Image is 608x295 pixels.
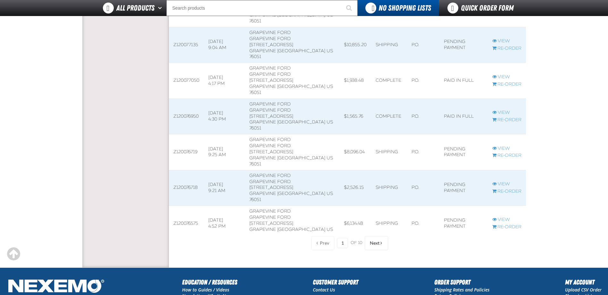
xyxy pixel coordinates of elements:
td: Pending payment [439,206,488,241]
td: $2,526.15 [339,170,371,206]
span: [GEOGRAPHIC_DATA] [277,227,325,232]
td: Paid in full [439,63,488,98]
span: No Shopping Lists [379,4,431,13]
a: Contact Us [313,287,335,293]
span: GRAPEVINE [249,155,276,161]
td: $10,855.20 [339,27,371,63]
span: US [327,119,333,125]
td: [DATE] 9:04 AM [204,27,245,63]
span: US [327,155,333,161]
span: All Products [116,2,154,14]
a: View Z120076950 order [492,110,521,116]
td: Pending payment [439,134,488,170]
span: [STREET_ADDRESS] [249,78,293,83]
td: [DATE] 4:30 PM [204,98,245,134]
span: [STREET_ADDRESS] [249,221,293,226]
td: Z120076575 [169,206,204,241]
b: Grapevine Ford [249,173,291,178]
a: Upload CSV Order [565,287,602,293]
td: $1,565.76 [339,98,371,134]
a: Re-Order Z120076718 order [492,189,521,195]
span: [STREET_ADDRESS] [249,149,293,155]
td: Shipping [371,27,407,63]
a: How to Guides / Videos [182,287,229,293]
a: View Z120076575 order [492,217,521,223]
td: [DATE] 4:17 PM [204,63,245,98]
td: P.O. [407,134,439,170]
span: GRAPEVINE [249,227,276,232]
span: GRAPEVINE [249,48,276,54]
span: Grapevine Ford [249,143,291,148]
td: P.O. [407,27,439,63]
span: Grapevine Ford [249,215,291,220]
a: Re-Order Z120076950 order [492,117,521,123]
td: [DATE] 4:52 PM [204,206,245,241]
a: Re-Order Z120077050 order [492,81,521,88]
span: [STREET_ADDRESS] [249,42,293,47]
span: Grapevine Ford [249,107,291,113]
span: Grapevine Ford [249,36,291,41]
td: Z120076718 [169,170,204,206]
span: GRAPEVINE [249,119,276,125]
b: Grapevine Ford [249,101,291,107]
span: [STREET_ADDRESS] [249,185,293,190]
b: Grapevine Ford [249,65,291,71]
input: Current page number [337,238,348,248]
bdo: 76051 [249,18,261,24]
td: Z120077135 [169,27,204,63]
td: Pending payment [439,170,488,206]
b: Grapevine Ford [249,30,291,35]
a: View Z120077135 order [492,38,521,44]
span: [GEOGRAPHIC_DATA] [277,155,325,161]
bdo: 76051 [249,125,261,131]
span: GRAPEVINE [249,191,276,196]
span: [GEOGRAPHIC_DATA] [277,48,325,54]
bdo: 76051 [249,54,261,59]
a: Re-Order Z120077135 order [492,46,521,52]
span: [GEOGRAPHIC_DATA] [277,191,325,196]
h2: Education / Resources [182,277,237,287]
td: Shipping [371,134,407,170]
td: P.O. [407,63,439,98]
span: Grapevine Ford [249,72,291,77]
b: Grapevine Ford [249,208,291,214]
td: Z120076950 [169,98,204,134]
td: $6,134.48 [339,206,371,241]
span: Next Page [370,240,379,246]
a: View Z120076718 order [492,181,521,187]
span: [GEOGRAPHIC_DATA] [277,119,325,125]
td: Shipping [371,170,407,206]
td: $1,938.48 [339,63,371,98]
td: $8,096.04 [339,134,371,170]
a: View Z120077050 order [492,74,521,80]
a: Re-Order Z120076575 order [492,224,521,230]
td: Z120077050 [169,63,204,98]
b: Grapevine Ford [249,137,291,142]
span: GRAPEVINE [249,84,276,89]
td: P.O. [407,98,439,134]
h2: Order Support [434,277,489,287]
td: Z120076719 [169,134,204,170]
td: Complete [371,98,407,134]
h2: Customer Support [313,277,358,287]
a: Re-Order Z120076719 order [492,153,521,159]
td: [DATE] 9:21 AM [204,170,245,206]
a: View Z120076719 order [492,146,521,152]
bdo: 76051 [249,90,261,95]
span: [GEOGRAPHIC_DATA] [277,84,325,89]
td: Paid in full [439,98,488,134]
span: [STREET_ADDRESS] [249,114,293,119]
h2: My Account [565,277,602,287]
a: Shipping Rates and Policies [434,287,489,293]
td: Pending payment [439,27,488,63]
button: Next Page [365,236,388,250]
span: Grapevine Ford [249,179,291,184]
td: P.O. [407,170,439,206]
bdo: 76051 [249,161,261,167]
span: US [327,84,333,89]
span: US [327,227,333,232]
div: Scroll to the top [6,247,21,261]
span: US [327,48,333,54]
td: Shipping [371,206,407,241]
td: [DATE] 9:25 AM [204,134,245,170]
